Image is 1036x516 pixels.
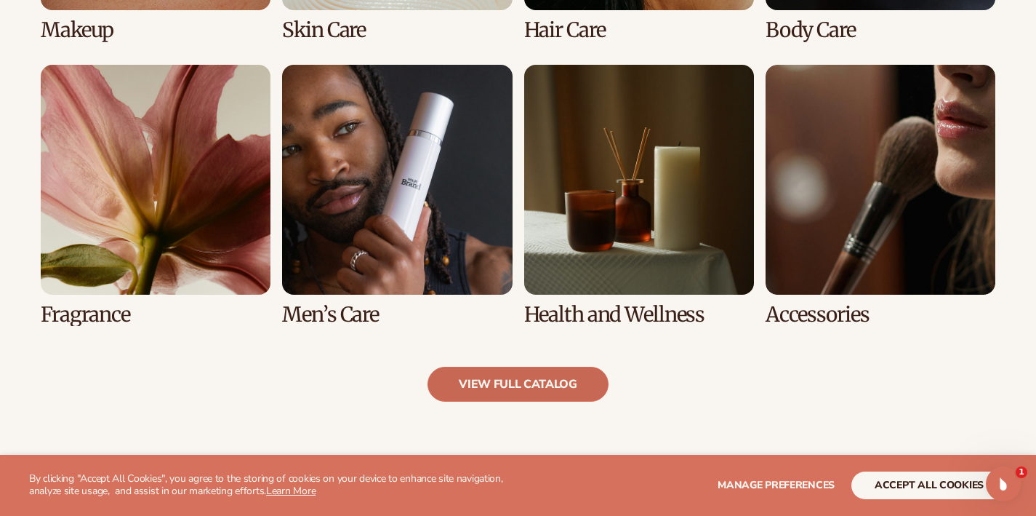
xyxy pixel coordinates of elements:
[266,484,316,498] a: Learn More
[1016,467,1027,478] span: 1
[41,65,270,326] div: 5 / 8
[524,19,754,41] h3: Hair Care
[427,367,609,402] a: view full catalog
[524,65,754,326] div: 7 / 8
[766,19,995,41] h3: Body Care
[29,473,537,498] p: By clicking "Accept All Cookies", you agree to the storing of cookies on your device to enhance s...
[718,472,835,499] button: Manage preferences
[718,478,835,492] span: Manage preferences
[851,472,1007,499] button: accept all cookies
[282,65,512,326] div: 6 / 8
[41,19,270,41] h3: Makeup
[282,19,512,41] h3: Skin Care
[766,65,995,326] div: 8 / 8
[986,467,1021,501] iframe: Intercom live chat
